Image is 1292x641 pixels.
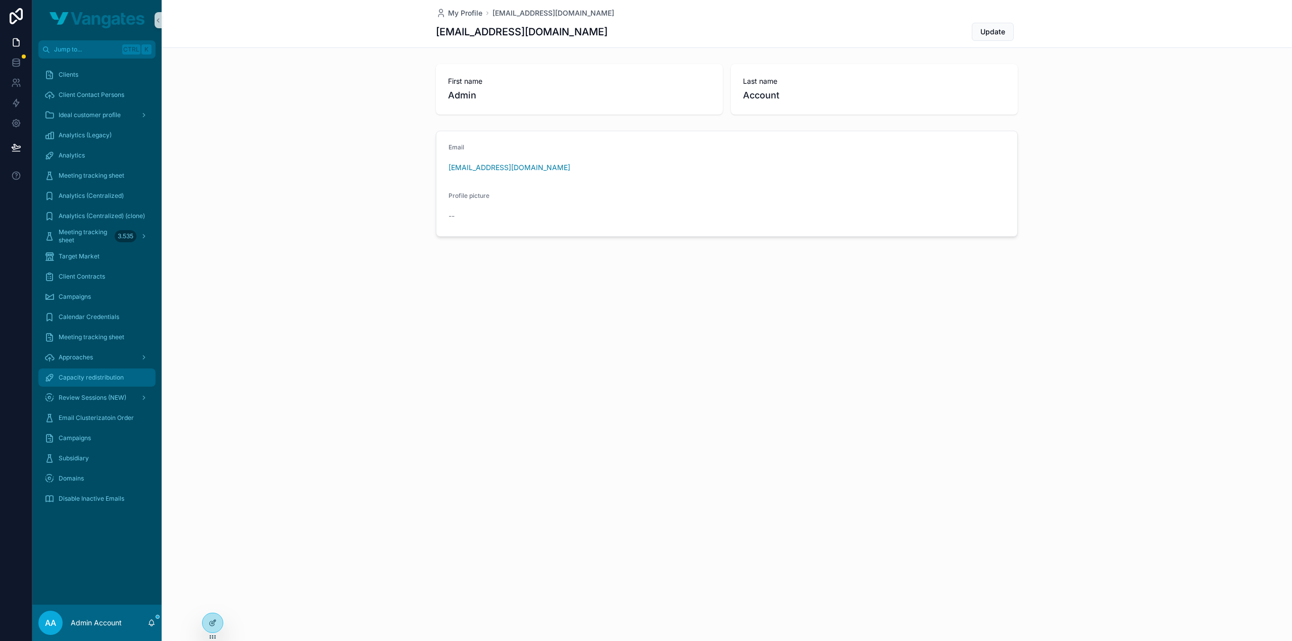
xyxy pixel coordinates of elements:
a: Analytics (Centralized) [38,187,156,205]
a: My Profile [436,8,482,18]
span: Client Contracts [59,273,105,281]
span: Analytics [59,151,85,159]
span: Jump to... [54,45,118,54]
div: 3.535 [115,230,136,242]
span: Domains [59,474,84,483]
span: AA [45,617,56,629]
a: Analytics [38,146,156,165]
a: Analytics (Centralized) (clone) [38,207,156,225]
span: Clients [59,71,78,79]
img: App logo [49,12,144,28]
span: Update [980,27,1005,37]
span: Target Market [59,252,100,260]
span: Campaigns [59,434,91,442]
span: Email [449,143,464,151]
a: Ideal customer profile [38,106,156,124]
a: Email Clusterizatoin Order [38,409,156,427]
span: Campaigns [59,293,91,301]
a: Approaches [38,348,156,366]
span: Analytics (Centralized) (clone) [59,212,145,220]
span: Client Contact Persons [59,91,124,99]
a: Meeting tracking sheet3.535 [38,227,156,245]
a: Client Contact Persons [38,86,156,104]
span: Approaches [59,353,93,361]
span: Subsidiary [59,454,89,462]
span: Disable Inactive Emails [59,495,124,503]
a: Calendar Credentials [38,308,156,326]
a: Client Contracts [38,268,156,286]
span: Ctrl [122,44,140,55]
span: Analytics (Centralized) [59,192,124,200]
a: Review Sessions (NEW) [38,389,156,407]
a: [EMAIL_ADDRESS][DOMAIN_NAME] [492,8,614,18]
span: Admin [448,88,711,102]
p: Admin Account [71,618,122,628]
h1: [EMAIL_ADDRESS][DOMAIN_NAME] [436,25,608,39]
div: scrollable content [32,59,162,521]
span: K [142,45,151,54]
span: Email Clusterizatoin Order [59,414,134,422]
a: Analytics (Legacy) [38,126,156,144]
span: -- [449,211,455,221]
a: Meeting tracking sheet [38,328,156,346]
span: Calendar Credentials [59,313,119,321]
a: Disable Inactive Emails [38,490,156,508]
span: Review Sessions (NEW) [59,394,126,402]
button: Update [972,23,1014,41]
span: Capacity redistribution [59,373,124,382]
span: Ideal customer profile [59,111,121,119]
a: Campaigns [38,288,156,306]
a: Domains [38,469,156,488]
span: Meeting tracking sheet [59,228,111,244]
span: Analytics (Legacy) [59,131,112,139]
a: Campaigns [38,429,156,447]
a: Subsidiary [38,449,156,467]
button: Jump to...CtrlK [38,40,156,59]
a: Clients [38,66,156,84]
a: [EMAIL_ADDRESS][DOMAIN_NAME] [449,163,570,173]
span: First name [448,76,711,86]
a: Target Market [38,247,156,265]
span: Meeting tracking sheet [59,172,124,180]
span: Meeting tracking sheet [59,333,124,341]
span: Last name [743,76,1006,86]
span: My Profile [448,8,482,18]
a: Meeting tracking sheet [38,167,156,185]
span: Account [743,88,1006,102]
span: Profile picture [449,192,489,199]
a: Capacity redistribution [38,368,156,387]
